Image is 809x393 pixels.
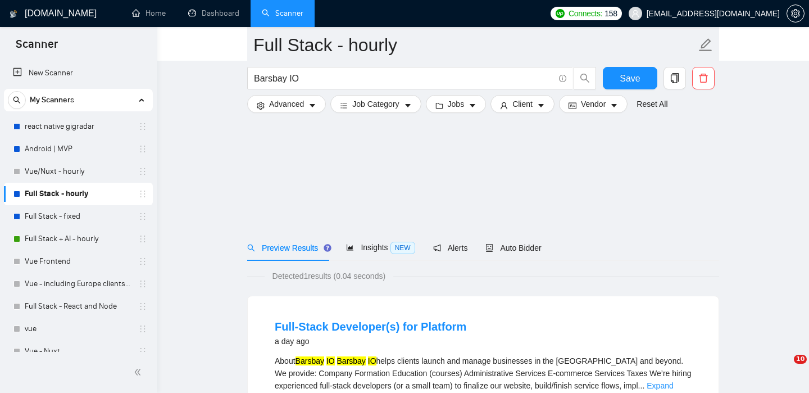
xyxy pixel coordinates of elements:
button: Save [603,67,657,89]
span: holder [138,212,147,221]
a: Expand [647,381,673,390]
a: Full-Stack Developer(s) for Platform [275,320,466,333]
button: barsJob Categorycaret-down [330,95,421,113]
span: copy [664,73,685,83]
span: search [574,73,596,83]
button: idcardVendorcaret-down [559,95,628,113]
span: setting [257,101,265,110]
span: Detected 1 results (0.04 seconds) [265,270,394,282]
span: search [8,96,25,104]
span: delete [693,73,714,83]
span: 10 [794,355,807,364]
span: Job Category [352,98,399,110]
span: idcard [569,101,576,110]
span: Vendor [581,98,606,110]
a: Vue - Nuxt [25,340,131,363]
a: Android | MVP [25,138,131,160]
span: user [500,101,508,110]
span: Alerts [433,243,468,252]
iframe: Intercom live chat [771,355,798,382]
span: holder [138,302,147,311]
a: Full Stack - hourly [25,183,131,205]
span: Insights [346,243,415,252]
a: Reset All [637,98,667,110]
mark: IO [326,356,335,365]
div: Tooltip anchor [322,243,333,253]
button: search [8,91,26,109]
span: My Scanners [30,89,74,111]
span: Jobs [448,98,465,110]
span: Advanced [269,98,304,110]
button: delete [692,67,715,89]
a: New Scanner [13,62,144,84]
span: caret-down [308,101,316,110]
span: folder [435,101,443,110]
span: holder [138,167,147,176]
span: Auto Bidder [485,243,541,252]
span: info-circle [559,75,566,82]
div: About helps clients launch and manage businesses in the [GEOGRAPHIC_DATA] and beyond. We provide:... [275,355,692,392]
span: search [247,244,255,252]
span: caret-down [469,101,476,110]
mark: Barsbay [337,356,366,365]
span: holder [138,257,147,266]
button: folderJobscaret-down [426,95,487,113]
span: NEW [390,242,415,254]
span: holder [138,189,147,198]
span: area-chart [346,243,354,251]
span: robot [485,244,493,252]
button: settingAdvancedcaret-down [247,95,326,113]
span: holder [138,234,147,243]
div: a day ago [275,335,466,348]
li: New Scanner [4,62,153,84]
mark: IO [368,356,376,365]
button: userClientcaret-down [490,95,555,113]
span: holder [138,347,147,356]
span: holder [138,122,147,131]
a: Full Stack - fixed [25,205,131,228]
button: search [574,67,596,89]
a: Vue Frontend [25,250,131,273]
a: Full Stack - React and Node [25,295,131,318]
span: caret-down [537,101,545,110]
span: holder [138,324,147,333]
span: caret-down [610,101,618,110]
a: vue [25,318,131,340]
span: bars [340,101,348,110]
span: notification [433,244,441,252]
span: Save [620,71,640,85]
span: holder [138,279,147,288]
span: Client [512,98,533,110]
button: copy [663,67,686,89]
span: ... [638,381,645,390]
span: caret-down [404,101,412,110]
span: double-left [134,367,145,378]
input: Search Freelance Jobs... [254,71,554,85]
mark: Barsbay [296,356,324,365]
span: holder [138,144,147,153]
a: react native gigradar [25,115,131,138]
a: Vue/Nuxt - hourly [25,160,131,183]
span: Preview Results [247,243,328,252]
a: Vue - including Europe clients | only search title [25,273,131,295]
a: Full Stack + AI - hourly [25,228,131,250]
